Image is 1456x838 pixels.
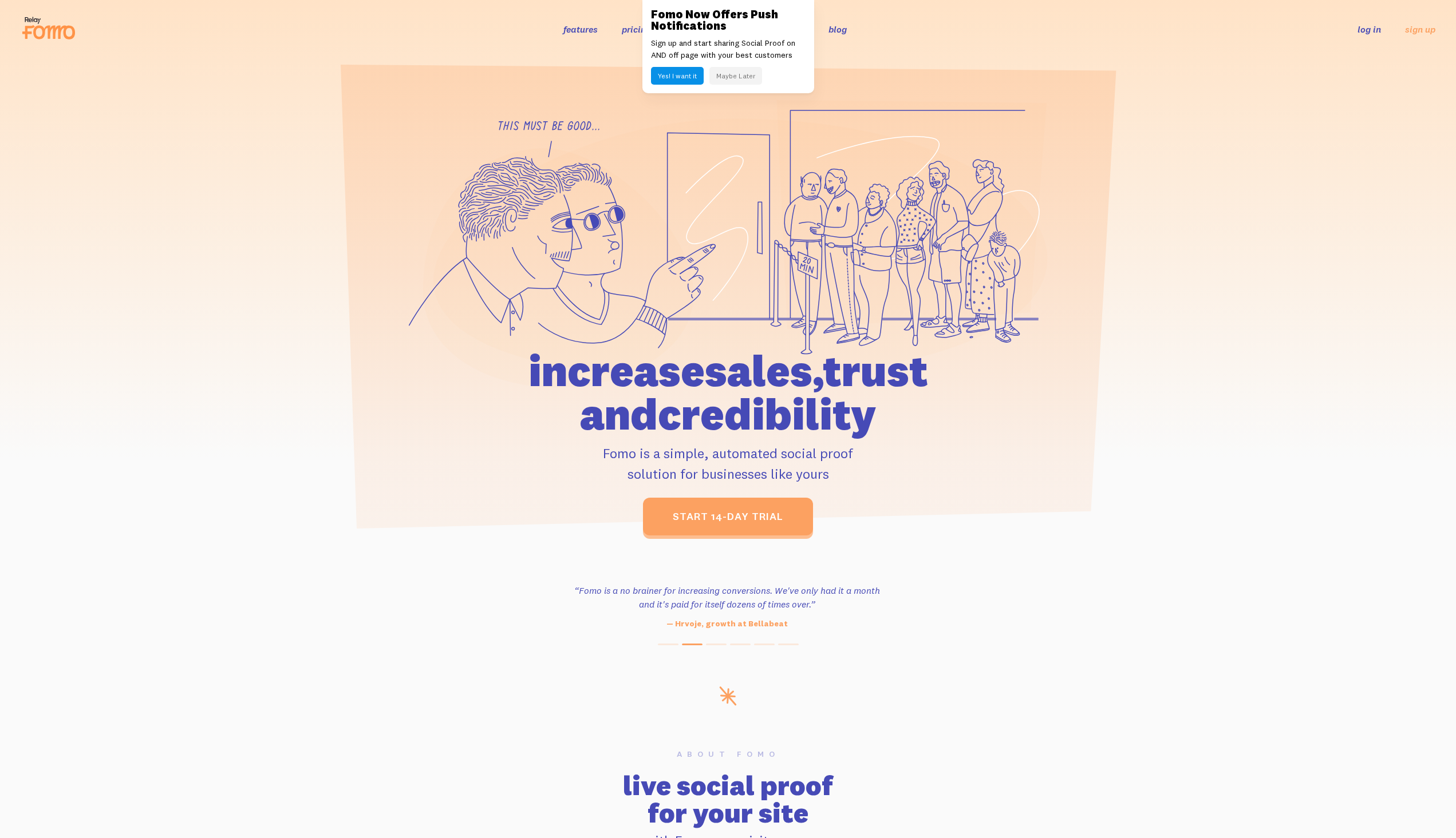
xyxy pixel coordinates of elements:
[1405,23,1435,35] a: sign up
[651,37,806,61] p: Sign up and start sharing Social Proof on AND off page with your best customers
[651,9,806,31] h3: Fomo Now Offers Push Notifications
[571,583,883,611] h3: “Fomo is a no brainer for increasing conversions. We've only had it a month and it's paid for its...
[1358,23,1381,35] a: log in
[369,750,1088,758] h6: About Fomo
[828,23,847,35] a: blog
[643,498,813,535] a: start 14-day trial
[563,23,598,35] a: features
[463,349,993,436] h1: increase sales, trust and credibility
[651,67,704,85] button: Yes! I want it
[369,772,1088,827] h2: live social proof for your site
[709,67,762,85] button: Maybe Later
[622,23,651,35] a: pricing
[463,443,993,484] p: Fomo is a simple, automated social proof solution for businesses like yours
[571,618,883,630] p: — Hrvoje, growth at Bellabeat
